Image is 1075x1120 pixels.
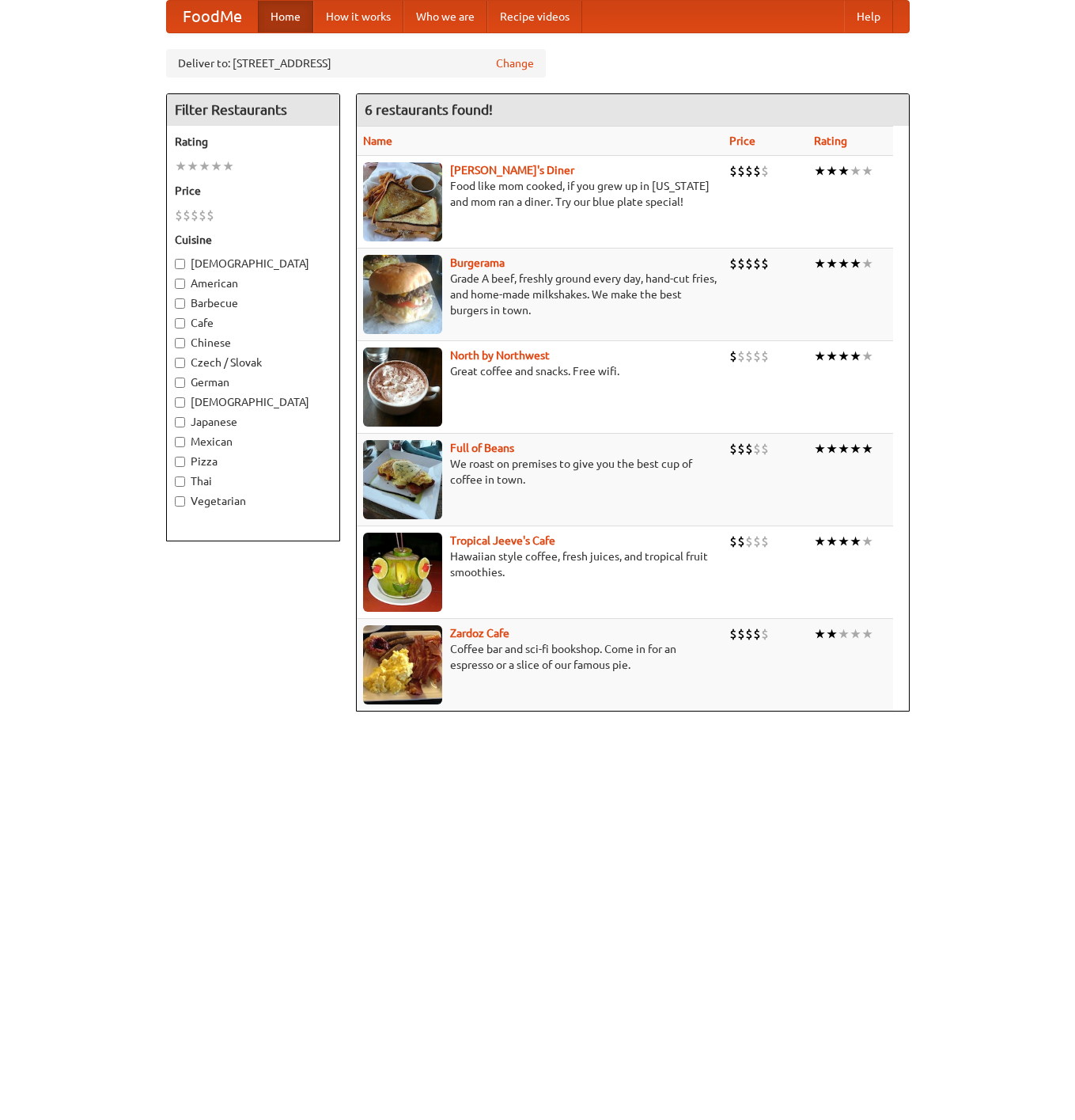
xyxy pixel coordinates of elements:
[175,397,185,408] input: [DEMOGRAPHIC_DATA]
[861,347,873,365] li: ★
[450,256,505,269] b: Burgerama
[729,135,755,147] a: Price
[175,358,185,368] input: Czech / Slovak
[826,533,838,550] li: ★
[175,232,331,248] h5: Cuisine
[861,625,873,643] li: ★
[450,534,555,547] a: Tropical Jeeve's Cafe
[175,295,331,311] label: Barbecue
[199,158,210,175] li: ★
[167,1,258,32] a: FoodMe
[175,473,331,489] label: Thai
[175,476,185,487] input: Thai
[838,347,850,365] li: ★
[745,255,753,272] li: $
[363,549,717,580] p: Hawaiian style coffee, fresh juices, and tropical fruit smoothies.
[175,496,185,507] input: Vegetarian
[737,347,745,365] li: $
[753,533,761,550] li: $
[850,533,861,550] li: ★
[761,533,769,550] li: $
[844,1,893,32] a: Help
[175,134,331,150] h5: Rating
[175,417,185,427] input: Japanese
[175,259,185,269] input: [DEMOGRAPHIC_DATA]
[175,355,331,370] label: Czech / Slovak
[175,493,331,509] label: Vegetarian
[737,625,745,643] li: $
[737,255,745,272] li: $
[861,162,873,180] li: ★
[191,207,199,224] li: $
[753,625,761,643] li: $
[753,440,761,457] li: $
[745,440,753,457] li: $
[838,533,850,550] li: ★
[363,347,442,427] img: north.jpg
[737,162,745,180] li: $
[175,338,185,348] input: Chinese
[729,255,737,272] li: $
[206,207,214,224] li: $
[175,275,331,291] label: American
[365,102,493,117] ng-pluralize: 6 restaurants found!
[363,456,717,488] p: We roast on premises to give you the best cup of coffee in town.
[850,162,861,180] li: ★
[450,349,550,362] a: North by Northwest
[175,183,331,199] h5: Price
[363,625,442,704] img: zardoz.jpg
[826,440,838,457] li: ★
[175,256,331,271] label: [DEMOGRAPHIC_DATA]
[175,318,185,328] input: Cafe
[450,627,509,640] a: Zardoz Cafe
[363,162,442,241] img: sallys.jpg
[496,55,534,71] a: Change
[450,442,514,454] a: Full of Beans
[761,440,769,457] li: $
[363,440,442,519] img: beans.jpg
[175,414,331,430] label: Japanese
[729,533,737,550] li: $
[187,158,199,175] li: ★
[175,298,185,309] input: Barbecue
[838,162,850,180] li: ★
[450,164,574,177] a: [PERSON_NAME]'s Diner
[175,315,331,331] label: Cafe
[167,94,339,126] h4: Filter Restaurants
[838,255,850,272] li: ★
[753,347,761,365] li: $
[850,625,861,643] li: ★
[753,162,761,180] li: $
[761,347,769,365] li: $
[753,255,761,272] li: $
[850,440,861,457] li: ★
[814,162,826,180] li: ★
[814,255,826,272] li: ★
[745,533,753,550] li: $
[761,625,769,643] li: $
[222,158,234,175] li: ★
[199,207,206,224] li: $
[487,1,582,32] a: Recipe videos
[175,394,331,410] label: [DEMOGRAPHIC_DATA]
[814,440,826,457] li: ★
[175,378,185,388] input: German
[814,625,826,643] li: ★
[737,440,745,457] li: $
[826,625,838,643] li: ★
[175,207,183,224] li: $
[745,162,753,180] li: $
[363,135,392,147] a: Name
[838,440,850,457] li: ★
[363,641,717,673] p: Coffee bar and sci-fi bookshop. Come in for an espresso or a slice of our famous pie.
[363,363,717,379] p: Great coffee and snacks. Free wifi.
[861,255,873,272] li: ★
[826,255,838,272] li: ★
[363,271,717,318] p: Grade A beef, freshly ground every day, hand-cut fries, and home-made milkshakes. We make the bes...
[183,207,191,224] li: $
[737,533,745,550] li: $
